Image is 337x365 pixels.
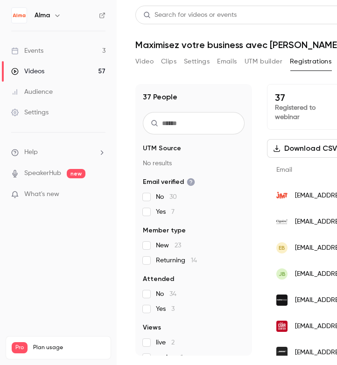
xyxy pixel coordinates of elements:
[245,54,282,69] button: UTM builder
[156,207,175,217] span: Yes
[12,8,27,23] img: Alma
[156,289,176,299] span: No
[12,342,28,353] span: Pro
[217,54,237,69] button: Emails
[33,344,105,351] span: Plan usage
[67,169,85,178] span: new
[191,257,197,264] span: 14
[169,291,176,297] span: 34
[290,54,331,69] button: Registrations
[276,190,288,201] img: jmt-alimentation-animale.com
[11,87,53,97] div: Audience
[156,304,175,314] span: Yes
[94,190,105,199] iframe: Noticeable Trigger
[175,242,181,249] span: 23
[143,10,237,20] div: Search for videos or events
[156,338,175,347] span: live
[156,192,177,202] span: No
[11,46,43,56] div: Events
[35,11,50,20] h6: Alma
[143,159,245,168] p: No results
[181,354,183,361] span: 1
[143,91,177,103] h1: 37 People
[156,241,181,250] span: New
[171,209,175,215] span: 7
[276,347,288,358] img: integrationsonore.fr
[279,244,285,252] span: EB
[275,92,337,103] p: 37
[11,147,105,157] li: help-dropdown-opener
[276,167,292,173] span: Email
[156,256,197,265] span: Returning
[143,274,174,284] span: Attended
[171,339,175,346] span: 2
[143,323,161,332] span: Views
[143,177,195,187] span: Email verified
[279,270,286,278] span: JB
[161,54,176,69] button: Clips
[276,295,288,306] img: roche-bobois.com
[11,67,44,76] div: Videos
[184,54,210,69] button: Settings
[156,353,183,362] span: replay
[276,216,288,227] img: cigoire.com
[143,226,186,235] span: Member type
[169,194,177,200] span: 30
[11,108,49,117] div: Settings
[171,306,175,312] span: 3
[135,54,154,69] button: Video
[276,321,288,332] img: cuircenter.com
[24,168,61,178] a: SpeakerHub
[24,147,38,157] span: Help
[275,103,337,122] p: Registered to webinar
[24,190,59,199] span: What's new
[143,144,181,153] span: UTM Source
